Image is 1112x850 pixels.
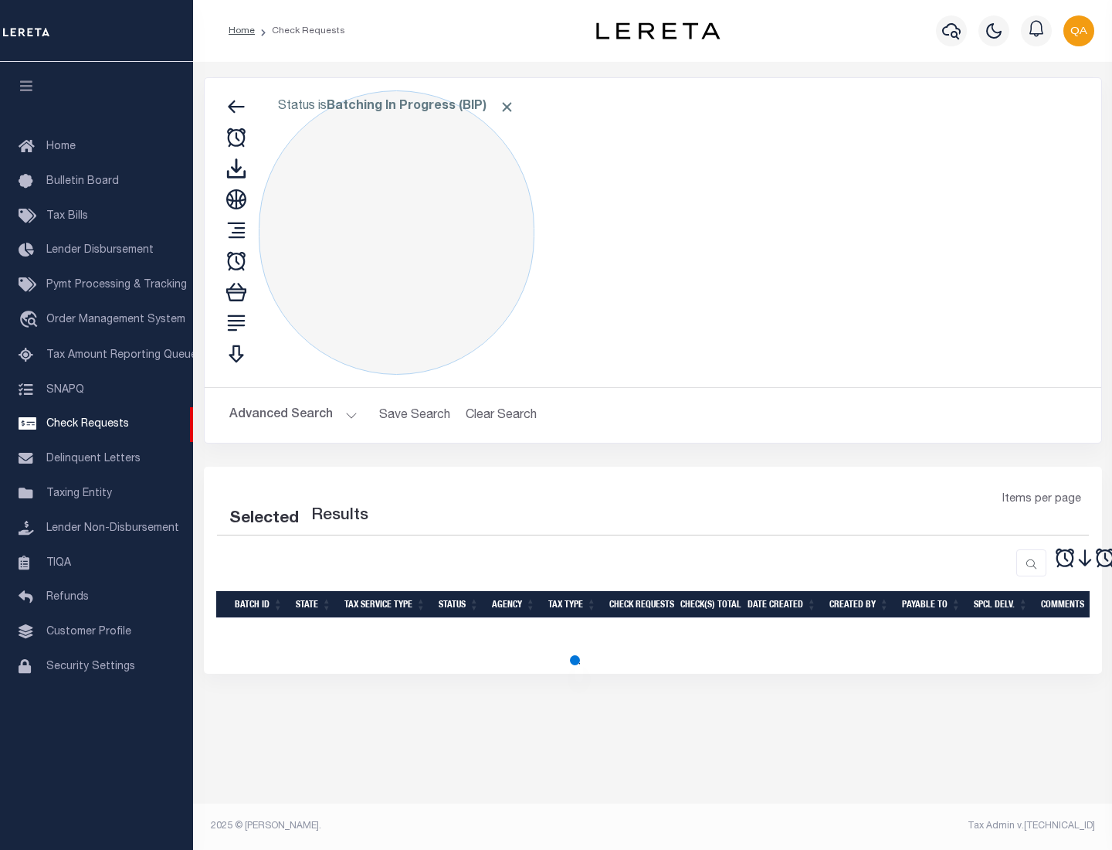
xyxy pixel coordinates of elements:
[46,557,71,568] span: TIQA
[46,176,119,187] span: Bulletin Board
[46,211,88,222] span: Tax Bills
[259,90,534,375] div: Click to Edit
[674,591,741,618] th: Check(s) Total
[19,311,43,331] i: travel_explore
[46,523,179,534] span: Lender Non-Disbursement
[327,100,515,113] b: Batching In Progress (BIP)
[486,591,542,618] th: Agency
[229,26,255,36] a: Home
[499,99,515,115] span: Click to Remove
[46,454,141,464] span: Delinquent Letters
[46,245,154,256] span: Lender Disbursement
[1063,15,1094,46] img: svg+xml;base64,PHN2ZyB4bWxucz0iaHR0cDovL3d3dy53My5vcmcvMjAwMC9zdmciIHBvaW50ZXItZXZlbnRzPSJub25lIi...
[370,400,459,430] button: Save Search
[46,280,187,291] span: Pymt Processing & Tracking
[46,141,76,152] span: Home
[542,591,603,618] th: Tax Type
[46,627,131,637] span: Customer Profile
[46,661,135,672] span: Security Settings
[46,419,129,430] span: Check Requests
[46,592,89,603] span: Refunds
[290,591,338,618] th: State
[46,314,185,325] span: Order Management System
[229,591,290,618] th: Batch Id
[596,22,720,39] img: logo-dark.svg
[229,507,299,532] div: Selected
[664,819,1095,833] div: Tax Admin v.[TECHNICAL_ID]
[46,350,197,361] span: Tax Amount Reporting Queue
[46,384,84,395] span: SNAPQ
[1035,591,1104,618] th: Comments
[432,591,486,618] th: Status
[968,591,1035,618] th: Spcl Delv.
[199,819,653,833] div: 2025 © [PERSON_NAME].
[338,591,432,618] th: Tax Service Type
[823,591,896,618] th: Created By
[1002,491,1081,508] span: Items per page
[46,488,112,499] span: Taxing Entity
[311,504,368,529] label: Results
[459,400,544,430] button: Clear Search
[603,591,674,618] th: Check Requests
[255,24,345,38] li: Check Requests
[741,591,823,618] th: Date Created
[229,400,358,430] button: Advanced Search
[896,591,968,618] th: Payable To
